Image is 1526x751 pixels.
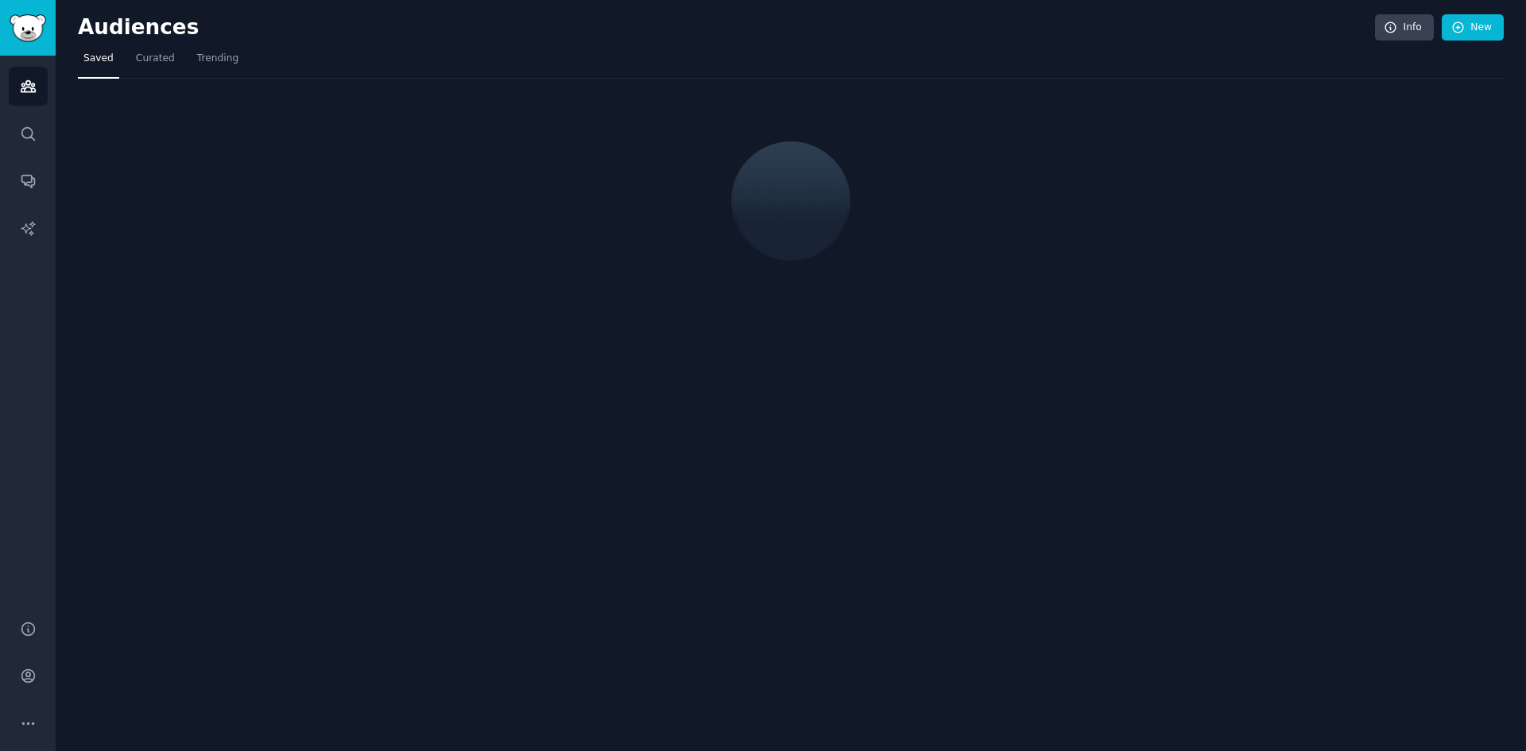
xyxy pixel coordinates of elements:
[130,46,180,79] a: Curated
[78,15,1375,41] h2: Audiences
[83,52,114,66] span: Saved
[197,52,238,66] span: Trending
[10,14,46,42] img: GummySearch logo
[78,46,119,79] a: Saved
[1375,14,1434,41] a: Info
[192,46,244,79] a: Trending
[136,52,175,66] span: Curated
[1442,14,1504,41] a: New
